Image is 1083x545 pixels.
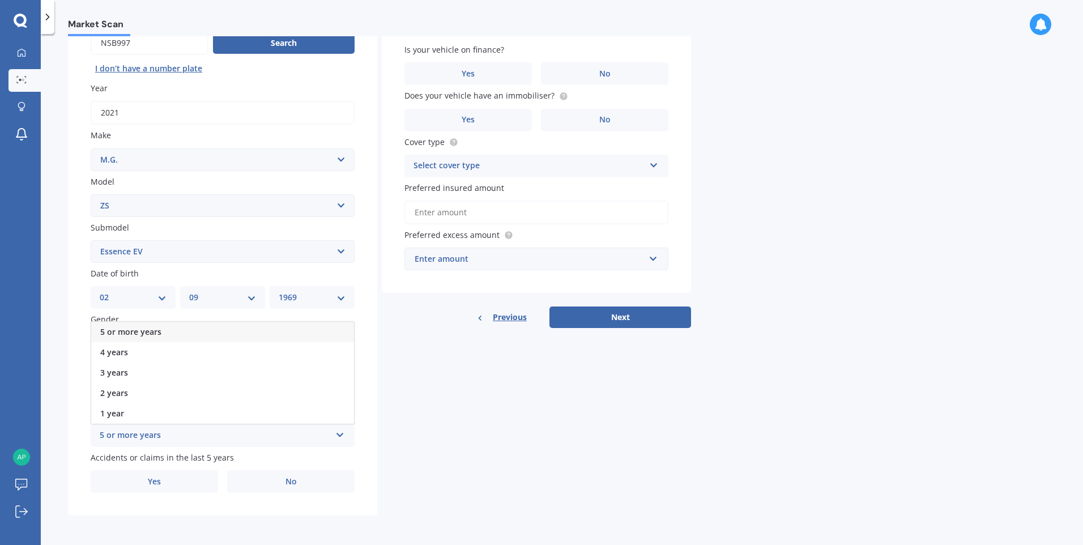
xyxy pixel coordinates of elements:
div: Select cover type [413,159,645,173]
span: Preferred insured amount [404,182,504,193]
span: Yes [148,477,161,487]
span: Submodel [91,222,129,233]
span: Year [91,83,108,93]
span: Does your vehicle have an immobiliser? [404,91,555,101]
img: 4b91d752cd538ff7f0cf0a659e5aa2de [13,449,30,466]
span: Model [91,176,114,187]
span: No [599,115,611,125]
input: Enter plate number [91,31,208,55]
span: Yes [462,115,475,125]
input: YYYY [91,101,355,125]
span: Date of birth [91,268,139,279]
span: Market Scan [68,19,130,34]
span: No [285,477,297,487]
button: Search [213,32,355,54]
div: Enter amount [415,253,645,265]
span: 1 year [100,408,124,419]
span: Previous [493,309,527,326]
span: No [599,69,611,79]
span: 5 or more years [100,326,161,337]
span: Cover type [404,137,445,147]
span: Preferred excess amount [404,229,500,240]
span: Accidents or claims in the last 5 years [91,452,234,463]
span: 4 years [100,347,128,357]
button: Next [549,306,691,328]
input: Enter amount [404,201,668,224]
div: 5 or more years [100,429,331,442]
span: Yes [462,69,475,79]
span: Gender [91,314,119,325]
button: I don’t have a number plate [91,59,207,78]
span: Make [91,130,111,141]
span: 3 years [100,367,128,378]
span: 2 years [100,388,128,398]
span: Is your vehicle on finance? [404,44,504,55]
